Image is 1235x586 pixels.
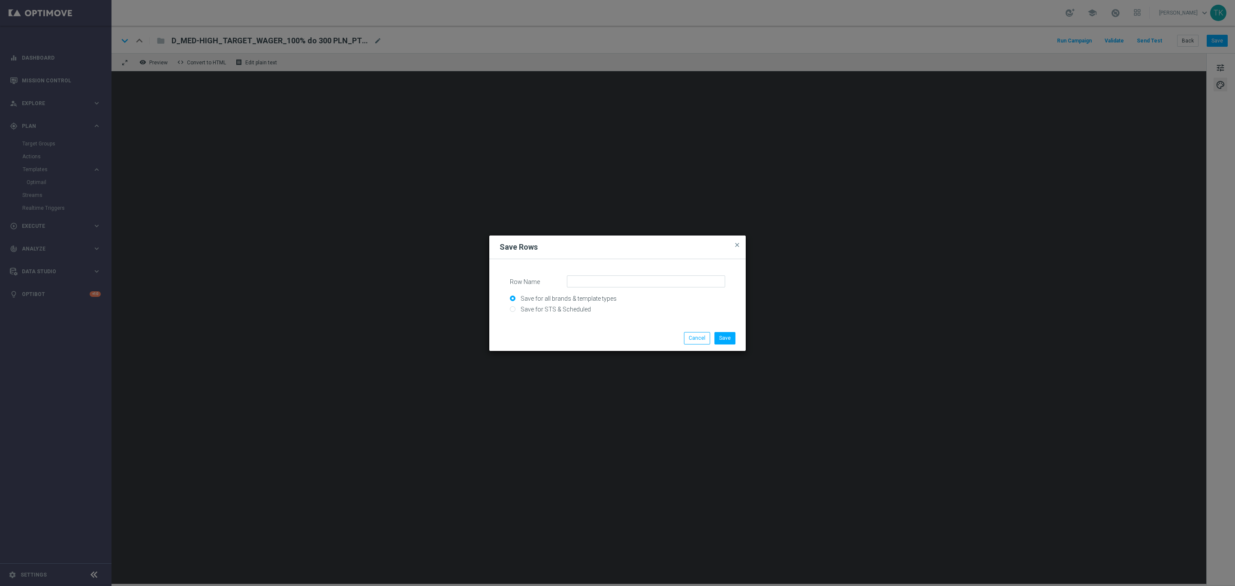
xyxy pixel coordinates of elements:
label: Save for all brands & template types [518,295,617,302]
label: Row Name [503,275,560,286]
button: Cancel [684,332,710,344]
button: Save [714,332,735,344]
span: close [734,242,741,248]
h2: Save Rows [500,242,538,252]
